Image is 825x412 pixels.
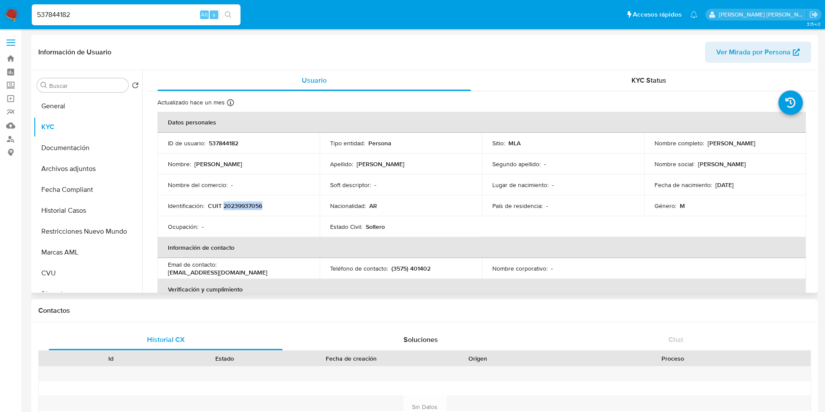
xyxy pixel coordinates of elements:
[715,181,734,189] p: [DATE]
[174,354,276,363] div: Estado
[33,200,142,221] button: Historial Casos
[330,223,362,231] p: Estado Civil :
[33,96,142,117] button: General
[147,335,185,345] span: Historial CX
[33,117,142,137] button: KYC
[168,261,217,268] p: Email de contacto :
[369,202,377,210] p: AR
[231,181,233,189] p: -
[168,268,267,276] p: [EMAIL_ADDRESS][DOMAIN_NAME]
[508,139,521,147] p: MLA
[655,181,712,189] p: Fecha de nacimiento :
[492,265,548,272] p: Nombre corporativo :
[60,354,162,363] div: Id
[492,160,541,168] p: Segundo apellido :
[541,354,805,363] div: Proceso
[168,181,227,189] p: Nombre del comercio :
[330,265,388,272] p: Teléfono de contacto :
[404,335,438,345] span: Soluciones
[302,75,327,85] span: Usuario
[33,137,142,158] button: Documentación
[690,11,698,18] a: Notificaciones
[552,181,554,189] p: -
[209,139,238,147] p: 537844182
[38,48,111,57] h1: Información de Usuario
[357,160,404,168] p: [PERSON_NAME]
[330,181,371,189] p: Soft descriptor :
[698,160,746,168] p: [PERSON_NAME]
[168,202,204,210] p: Identificación :
[194,160,242,168] p: [PERSON_NAME]
[719,10,807,19] p: sandra.helbardt@mercadolibre.com
[219,9,237,21] button: search-icon
[201,10,208,19] span: Alt
[32,9,240,20] input: Buscar usuario o caso...
[49,82,125,90] input: Buscar
[391,265,431,272] p: (3575) 401402
[368,139,391,147] p: Persona
[132,82,139,91] button: Volver al orden por defecto
[33,158,142,179] button: Archivos adjuntos
[809,10,818,19] a: Salir
[288,354,415,363] div: Fecha de creación
[330,139,365,147] p: Tipo entidad :
[168,139,205,147] p: ID de usuario :
[33,221,142,242] button: Restricciones Nuevo Mundo
[157,237,806,258] th: Información de contacto
[655,160,695,168] p: Nombre social :
[168,160,191,168] p: Nombre :
[427,354,529,363] div: Origen
[208,202,262,210] p: CUIT 20239937056
[33,263,142,284] button: CVU
[655,139,704,147] p: Nombre completo :
[330,160,353,168] p: Apellido :
[40,82,47,89] button: Buscar
[168,223,198,231] p: Ocupación :
[33,242,142,263] button: Marcas AML
[492,181,548,189] p: Lugar de nacimiento :
[366,223,385,231] p: Soltero
[546,202,548,210] p: -
[708,139,755,147] p: [PERSON_NAME]
[213,10,215,19] span: s
[716,42,791,63] span: Ver Mirada por Persona
[633,10,681,19] span: Accesos rápidos
[38,306,811,315] h1: Contactos
[655,202,676,210] p: Género :
[157,279,806,300] th: Verificación y cumplimiento
[705,42,811,63] button: Ver Mirada por Persona
[631,75,666,85] span: KYC Status
[492,139,505,147] p: Sitio :
[551,265,553,272] p: -
[33,179,142,200] button: Fecha Compliant
[157,112,806,133] th: Datos personales
[668,335,683,345] span: Chat
[492,202,543,210] p: País de residencia :
[202,223,204,231] p: -
[374,181,376,189] p: -
[544,160,546,168] p: -
[157,98,225,107] p: Actualizado hace un mes
[680,202,685,210] p: M
[330,202,366,210] p: Nacionalidad :
[33,284,142,305] button: Direcciones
